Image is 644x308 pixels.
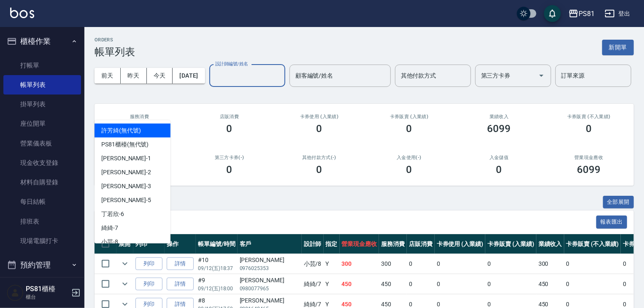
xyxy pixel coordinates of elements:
[135,257,162,270] button: 列印
[406,164,412,176] h3: 0
[379,254,407,274] td: 300
[485,234,536,254] th: 卡券販賣 (入業績)
[603,196,634,209] button: 全部展開
[121,68,147,84] button: 昨天
[238,234,302,254] th: 客戶
[601,6,634,22] button: 登出
[554,155,624,160] h2: 營業現金應收
[485,274,536,294] td: 0
[485,254,536,274] td: 0
[564,274,621,294] td: 0
[586,123,592,135] h3: 0
[435,234,486,254] th: 卡券使用 (入業績)
[227,123,233,135] h3: 0
[3,56,81,75] a: 打帳單
[195,114,264,119] h2: 店販消費
[564,254,621,274] td: 0
[302,274,324,294] td: 綺綺 /7
[579,8,595,19] div: PS81
[105,114,174,119] h3: 服務消費
[240,285,300,292] p: 0980077965
[135,278,162,291] button: 列印
[535,69,548,82] button: Open
[317,164,322,176] h3: 0
[7,284,24,301] img: Person
[196,274,238,294] td: #9
[105,218,596,227] span: 訂單列表
[195,155,264,160] h2: 第三方卡券(-)
[95,68,121,84] button: 前天
[173,68,205,84] button: [DATE]
[165,234,196,254] th: 操作
[240,265,300,272] p: 0976025353
[544,5,561,22] button: save
[564,234,621,254] th: 卡券販賣 (不入業績)
[536,254,564,274] td: 300
[554,114,624,119] h2: 卡券販賣 (不入業績)
[379,234,407,254] th: 服務消費
[407,254,435,274] td: 0
[26,293,69,301] p: 櫃台
[240,276,300,285] div: [PERSON_NAME]
[227,164,233,176] h3: 0
[3,153,81,173] a: 現金收支登錄
[167,257,194,270] a: 詳情
[147,68,173,84] button: 今天
[284,114,354,119] h2: 卡券使用 (入業績)
[407,274,435,294] td: 0
[116,234,133,254] th: 展開
[198,265,235,272] p: 09/12 (五) 18:37
[101,238,118,246] span: 小芸 -8
[101,210,124,219] span: 丁若欣 -6
[496,164,502,176] h3: 0
[198,285,235,292] p: 09/12 (五) 18:00
[302,254,324,274] td: 小芸 /8
[317,123,322,135] h3: 0
[119,257,131,270] button: expand row
[435,254,486,274] td: 0
[240,296,300,305] div: [PERSON_NAME]
[577,164,601,176] h3: 6099
[26,285,69,293] h5: PS81櫃檯
[3,173,81,192] a: 材料自購登錄
[406,123,412,135] h3: 0
[101,224,118,232] span: 綺綺 -7
[3,231,81,251] a: 現場電腦打卡
[101,168,151,177] span: [PERSON_NAME] -2
[602,40,634,55] button: 新開單
[536,234,564,254] th: 業績收入
[340,274,379,294] td: 450
[196,234,238,254] th: 帳單編號/時間
[596,218,628,226] a: 報表匯出
[95,46,135,58] h3: 帳單列表
[3,212,81,231] a: 排班表
[101,182,151,191] span: [PERSON_NAME] -3
[3,254,81,276] button: 預約管理
[602,43,634,51] a: 新開單
[324,234,340,254] th: 指定
[374,114,444,119] h2: 卡券販賣 (入業績)
[487,123,511,135] h3: 6099
[101,196,151,205] span: [PERSON_NAME] -5
[374,155,444,160] h2: 入金使用(-)
[464,114,534,119] h2: 業績收入
[340,254,379,274] td: 300
[3,276,81,298] button: 報表及分析
[101,154,151,163] span: [PERSON_NAME] -1
[240,256,300,265] div: [PERSON_NAME]
[3,114,81,133] a: 座位開單
[101,126,141,135] span: 許芳綺 (無代號)
[3,75,81,95] a: 帳單列表
[215,61,248,67] label: 設計師編號/姓名
[101,140,149,149] span: PS81櫃檯 (無代號)
[379,274,407,294] td: 450
[3,30,81,52] button: 櫃檯作業
[196,254,238,274] td: #10
[10,8,34,18] img: Logo
[565,5,598,22] button: PS81
[435,274,486,294] td: 0
[324,254,340,274] td: Y
[596,216,628,229] button: 報表匯出
[133,234,165,254] th: 列印
[167,278,194,291] a: 詳情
